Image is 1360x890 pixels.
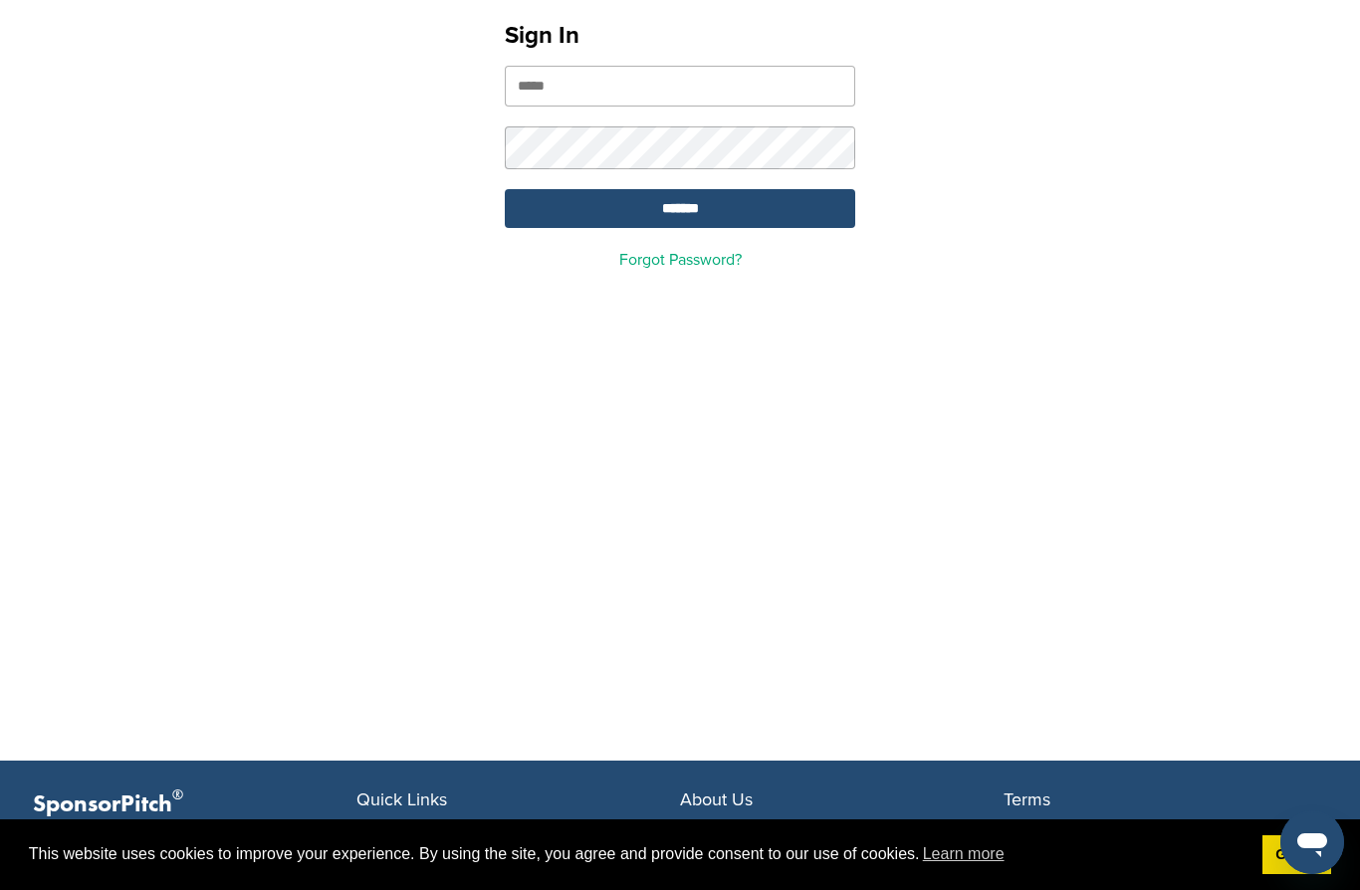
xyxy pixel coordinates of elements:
[33,790,356,819] p: SponsorPitch
[1004,788,1050,810] span: Terms
[619,250,742,270] a: Forgot Password?
[29,839,1247,869] span: This website uses cookies to improve your experience. By using the site, you agree and provide co...
[172,782,183,807] span: ®
[356,788,447,810] span: Quick Links
[680,788,753,810] span: About Us
[1262,835,1331,875] a: dismiss cookie message
[1280,810,1344,874] iframe: Button to launch messaging window
[505,18,855,54] h1: Sign In
[920,839,1008,869] a: learn more about cookies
